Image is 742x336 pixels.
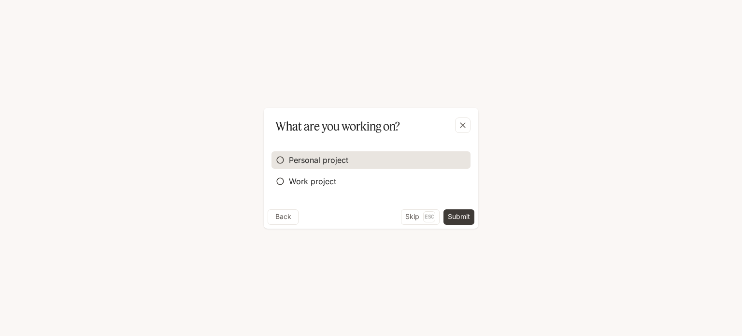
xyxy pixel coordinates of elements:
button: Back [268,209,299,225]
p: Esc [423,211,435,222]
button: Submit [443,209,474,225]
button: SkipEsc [401,209,440,225]
span: Work project [289,175,336,187]
p: What are you working on? [275,117,400,135]
span: Personal project [289,154,348,166]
